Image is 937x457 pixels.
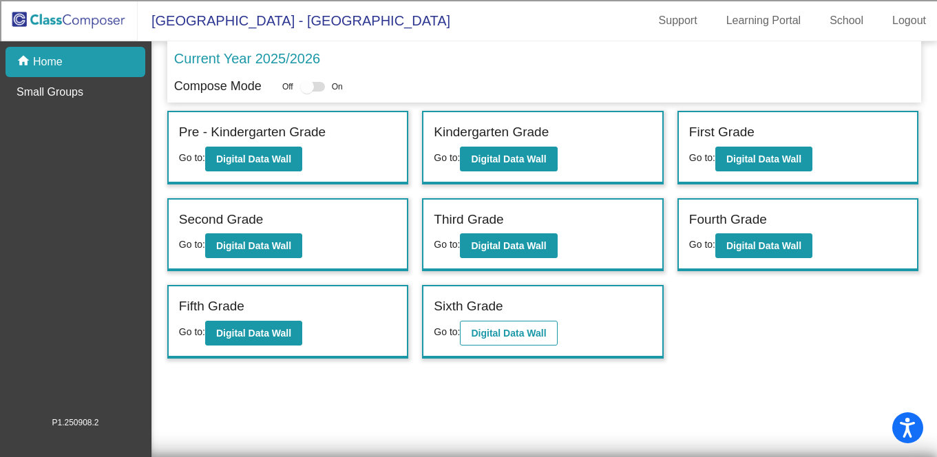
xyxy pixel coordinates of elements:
[282,81,293,93] span: Off
[6,280,931,293] div: ???
[715,233,812,258] button: Digital Data Wall
[6,330,931,342] div: Move to ...
[6,379,931,392] div: New source
[332,81,343,93] span: On
[174,48,320,69] p: Current Year 2025/2026
[6,416,931,429] div: WEBSITE
[6,18,931,30] div: Sort New > Old
[726,153,801,164] b: Digital Data Wall
[216,328,291,339] b: Digital Data Wall
[6,167,931,179] div: Search for Source
[179,152,205,163] span: Go to:
[689,123,755,142] label: First Grade
[6,367,931,379] div: MOVE
[726,240,801,251] b: Digital Data Wall
[6,179,931,191] div: Journal
[179,297,244,317] label: Fifth Grade
[689,210,767,230] label: Fourth Grade
[6,55,931,67] div: Options
[460,233,557,258] button: Digital Data Wall
[434,210,503,230] label: Third Grade
[715,147,812,171] button: Digital Data Wall
[216,240,291,251] b: Digital Data Wall
[689,239,715,250] span: Go to:
[6,129,931,142] div: Download
[6,117,931,129] div: Rename Outline
[174,77,262,96] p: Compose Mode
[6,228,931,241] div: Visual Art
[205,147,302,171] button: Digital Data Wall
[17,84,83,100] p: Small Groups
[6,204,931,216] div: Newspaper
[33,54,63,70] p: Home
[6,142,931,154] div: Print
[179,210,264,230] label: Second Grade
[460,321,557,346] button: Digital Data Wall
[6,392,931,404] div: SAVE
[6,305,931,317] div: SAVE AND GO HOME
[6,30,931,43] div: Move To ...
[205,321,302,346] button: Digital Data Wall
[6,441,931,454] div: MORE
[6,43,931,55] div: Delete
[434,326,460,337] span: Go to:
[205,233,302,258] button: Digital Data Wall
[216,153,291,164] b: Digital Data Wall
[6,404,931,416] div: BOOK
[460,147,557,171] button: Digital Data Wall
[179,326,205,337] span: Go to:
[6,154,931,167] div: Add Outline Template
[434,152,460,163] span: Go to:
[6,429,931,441] div: JOURNAL
[6,80,931,92] div: Rename
[689,152,715,163] span: Go to:
[179,123,326,142] label: Pre - Kindergarten Grade
[471,153,546,164] b: Digital Data Wall
[6,191,931,204] div: Magazine
[17,54,33,70] mat-icon: home
[6,268,931,280] div: CANCEL
[6,241,931,253] div: TODO: put dlg title
[6,216,931,228] div: Television/Radio
[471,240,546,251] b: Digital Data Wall
[434,239,460,250] span: Go to:
[6,105,931,117] div: Delete
[6,354,931,367] div: CANCEL
[434,297,503,317] label: Sixth Grade
[6,293,931,305] div: This outline has no content. Would you like to delete it?
[179,239,205,250] span: Go to:
[471,328,546,339] b: Digital Data Wall
[6,342,931,354] div: Home
[6,317,931,330] div: DELETE
[6,6,931,18] div: Sort A > Z
[6,67,931,80] div: Sign out
[6,92,931,105] div: Move To ...
[434,123,549,142] label: Kindergarten Grade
